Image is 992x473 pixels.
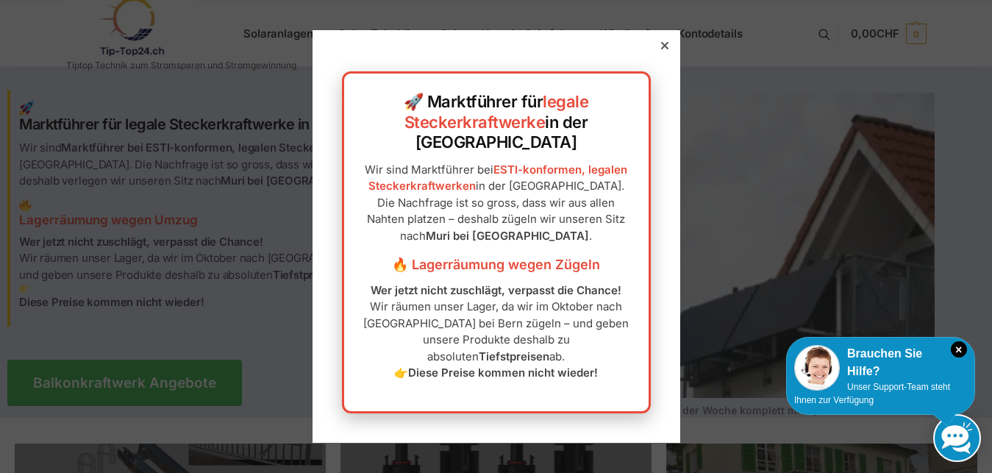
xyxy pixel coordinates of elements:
[371,283,621,297] strong: Wer jetzt nicht zuschlägt, verpasst die Chance!
[359,162,634,245] p: Wir sind Marktführer bei in der [GEOGRAPHIC_DATA]. Die Nachfrage ist so gross, dass wir aus allen...
[359,282,634,382] p: Wir räumen unser Lager, da wir im Oktober nach [GEOGRAPHIC_DATA] bei Bern zügeln – und geben unse...
[794,345,967,380] div: Brauchen Sie Hilfe?
[359,92,634,153] h2: 🚀 Marktführer für in der [GEOGRAPHIC_DATA]
[951,341,967,358] i: Schließen
[404,92,589,132] a: legale Steckerkraftwerke
[794,382,950,405] span: Unser Support-Team steht Ihnen zur Verfügung
[794,345,840,391] img: Customer service
[368,163,628,193] a: ESTI-konformen, legalen Steckerkraftwerken
[479,349,549,363] strong: Tiefstpreisen
[359,255,634,274] h3: 🔥 Lagerräumung wegen Zügeln
[408,366,598,380] strong: Diese Preise kommen nicht wieder!
[426,229,589,243] strong: Muri bei [GEOGRAPHIC_DATA]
